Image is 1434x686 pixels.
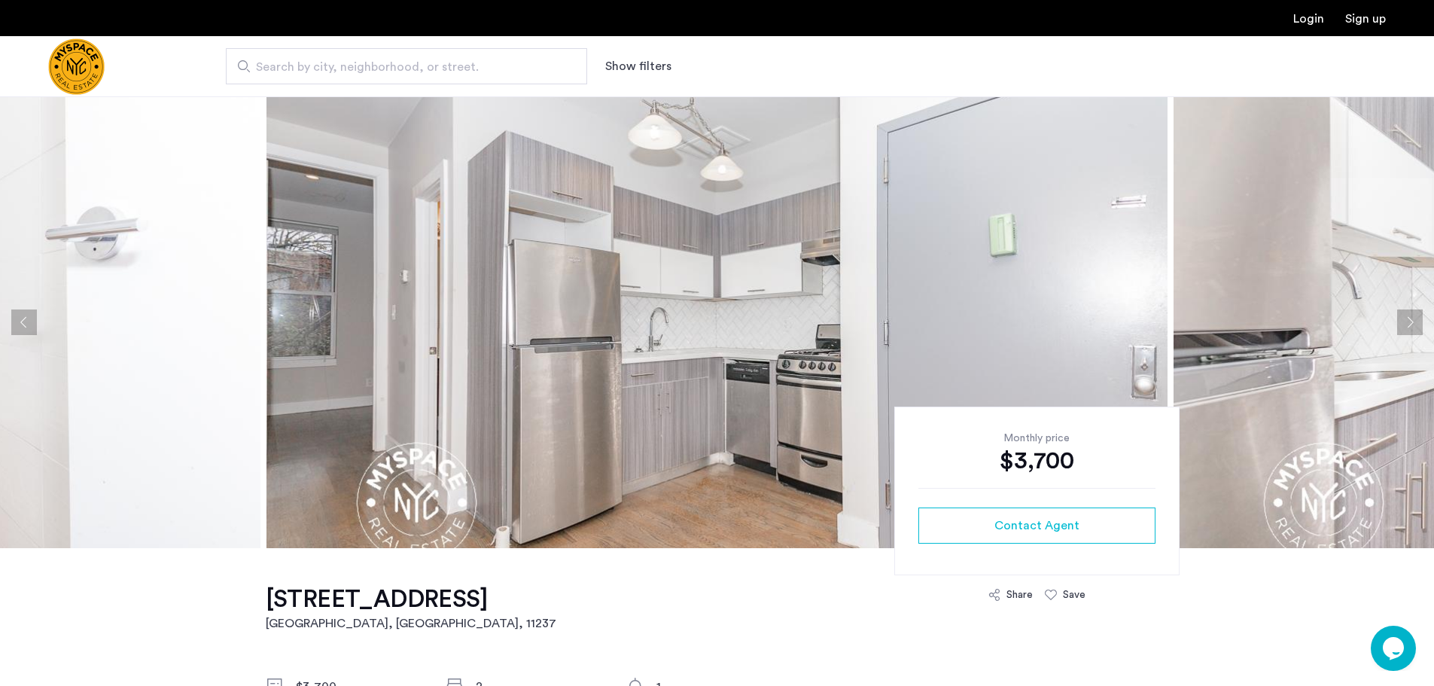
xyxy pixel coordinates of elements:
[266,584,556,633] a: [STREET_ADDRESS][GEOGRAPHIC_DATA], [GEOGRAPHIC_DATA], 11237
[918,508,1155,544] button: button
[11,309,37,335] button: Previous apartment
[1345,13,1386,25] a: Registration
[1006,587,1033,602] div: Share
[994,517,1079,535] span: Contact Agent
[266,614,556,633] h2: [GEOGRAPHIC_DATA], [GEOGRAPHIC_DATA] , 11237
[226,48,587,84] input: Apartment Search
[605,57,671,75] button: Show or hide filters
[48,38,105,95] a: Cazamio Logo
[256,58,545,76] span: Search by city, neighborhood, or street.
[918,431,1155,446] div: Monthly price
[918,446,1155,476] div: $3,700
[1397,309,1423,335] button: Next apartment
[1063,587,1085,602] div: Save
[266,584,556,614] h1: [STREET_ADDRESS]
[1371,626,1419,671] iframe: chat widget
[1293,13,1324,25] a: Login
[48,38,105,95] img: logo
[266,96,1168,548] img: apartment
